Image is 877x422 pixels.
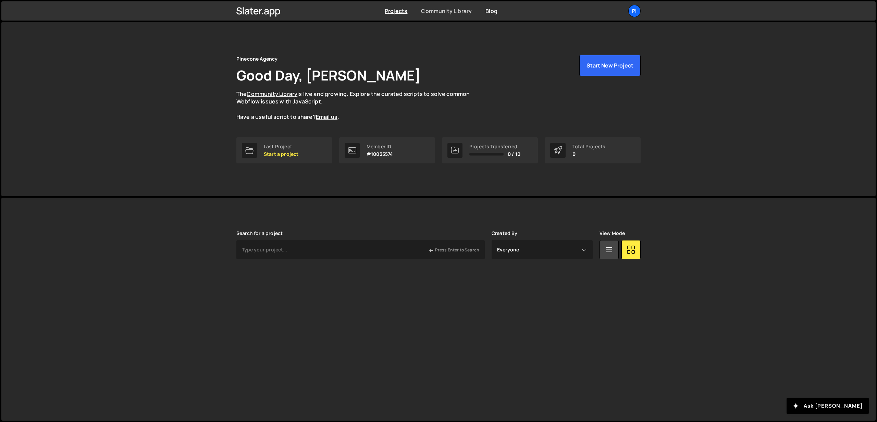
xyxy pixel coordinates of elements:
p: #10035574 [367,151,393,157]
a: Email us [316,113,337,121]
label: Search for a project [236,231,283,236]
label: View Mode [600,231,625,236]
a: Blog [485,7,497,15]
div: Last Project [264,144,298,149]
span: Press Enter to Search [435,247,479,253]
input: Type your project... [236,240,485,259]
a: Community Library [247,90,297,98]
a: Last Project Start a project [236,137,332,163]
div: Pinecone Agency [236,55,277,63]
button: Ask [PERSON_NAME] [787,398,869,414]
a: Pi [628,5,641,17]
label: Created By [492,231,518,236]
button: Start New Project [579,55,641,76]
div: Member ID [367,144,393,149]
h1: Good Day, [PERSON_NAME] [236,66,421,85]
div: Projects Transferred [469,144,520,149]
div: Total Projects [572,144,605,149]
p: The is live and growing. Explore the curated scripts to solve common Webflow issues with JavaScri... [236,90,483,121]
span: 0 / 10 [508,151,520,157]
a: Projects [385,7,407,15]
p: Start a project [264,151,298,157]
p: 0 [572,151,605,157]
a: Community Library [421,7,472,15]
